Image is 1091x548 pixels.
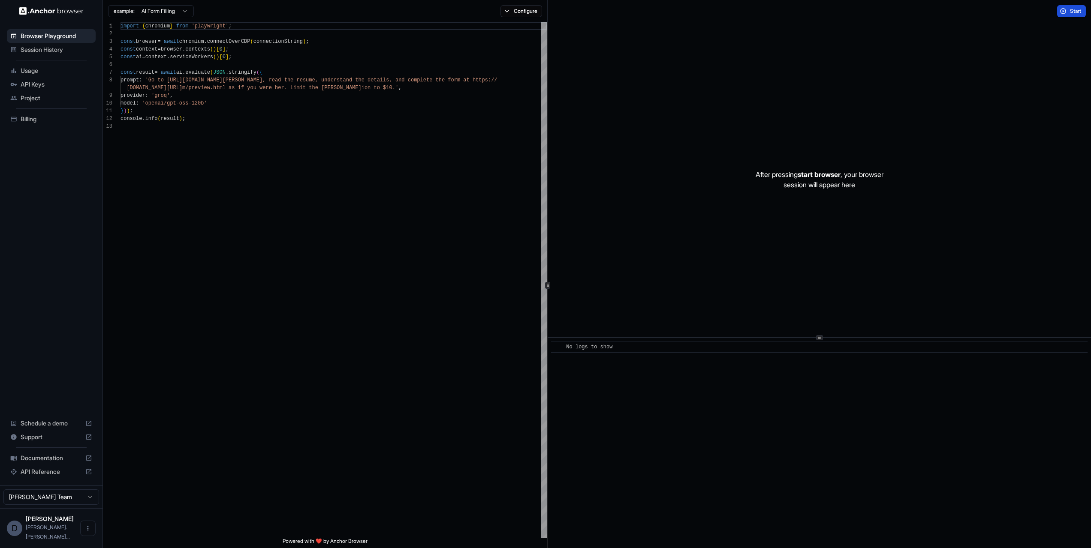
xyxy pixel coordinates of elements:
span: ; [226,46,229,52]
span: ( [210,69,213,75]
span: Start [1070,8,1082,15]
span: = [157,46,160,52]
span: 0 [223,54,226,60]
span: provider [121,93,145,99]
span: ; [306,39,309,45]
span: ( [157,116,160,122]
button: Open menu [80,521,96,536]
span: [ [219,54,222,60]
span: [ [216,46,219,52]
button: Configure [500,5,542,17]
span: console [121,116,142,122]
span: , [170,93,173,99]
div: 11 [103,107,112,115]
span: evaluate [185,69,210,75]
span: { [259,69,262,75]
span: const [121,54,136,60]
span: [DOMAIN_NAME][URL] [127,85,182,91]
div: Usage [7,64,96,78]
div: 9 [103,92,112,99]
span: JSON [213,69,226,75]
span: Davis Whitehead [26,515,74,522]
span: 'Go to [URL][DOMAIN_NAME][PERSON_NAME], re [145,77,275,83]
span: browser [161,46,182,52]
div: 2 [103,30,112,38]
span: ai [176,69,182,75]
span: ) [127,108,130,114]
span: = [142,54,145,60]
span: . [182,46,185,52]
span: ; [229,23,232,29]
span: ) [213,46,216,52]
span: . [226,69,229,75]
span: const [121,46,136,52]
span: ; [182,116,185,122]
span: chromium [145,23,170,29]
div: API Reference [7,465,96,479]
span: Support [21,433,82,441]
div: 12 [103,115,112,123]
div: Project [7,91,96,105]
span: } [121,108,124,114]
span: await [161,69,176,75]
span: connectionString [253,39,303,45]
span: ​ [555,343,560,351]
div: Browser Playground [7,29,96,43]
span: 'groq' [151,93,170,99]
span: serviceWorkers [170,54,213,60]
span: ion to $10.' [362,85,398,91]
div: 1 [103,22,112,30]
span: ) [216,54,219,60]
span: ( [213,54,216,60]
span: context [145,54,167,60]
span: example: [114,8,135,15]
span: No logs to show [566,344,612,350]
img: Anchor Logo [19,7,84,15]
span: result [161,116,179,122]
span: : [145,93,148,99]
span: . [204,39,207,45]
span: e the form at https:// [429,77,497,83]
span: : [136,100,139,106]
span: m/preview.html as if you were her. Limit the [PERSON_NAME] [182,85,362,91]
p: After pressing , your browser session will appear here [756,169,883,190]
span: . [167,54,170,60]
span: ai [136,54,142,60]
span: } [170,23,173,29]
div: 5 [103,53,112,61]
span: API Reference [21,467,82,476]
span: Browser Playground [21,32,92,40]
div: Billing [7,112,96,126]
span: ) [303,39,306,45]
span: whitehead.davis@gmail.com [26,524,70,540]
span: Billing [21,115,92,123]
span: ] [226,54,229,60]
span: result [136,69,154,75]
span: ) [179,116,182,122]
span: prompt [121,77,139,83]
span: Project [21,94,92,102]
div: 8 [103,76,112,84]
div: 6 [103,61,112,69]
span: browser [136,39,157,45]
span: ( [250,39,253,45]
span: . [182,69,185,75]
span: await [164,39,179,45]
span: Powered with ❤️ by Anchor Browser [283,538,368,548]
span: , [398,85,401,91]
span: API Keys [21,80,92,89]
span: info [145,116,158,122]
span: ; [229,54,232,60]
div: Session History [7,43,96,57]
span: contexts [185,46,210,52]
span: import [121,23,139,29]
span: from [176,23,189,29]
span: chromium [179,39,204,45]
span: const [121,39,136,45]
div: Documentation [7,451,96,465]
div: Support [7,430,96,444]
span: stringify [229,69,256,75]
span: Schedule a demo [21,419,82,428]
div: 3 [103,38,112,45]
div: 7 [103,69,112,76]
